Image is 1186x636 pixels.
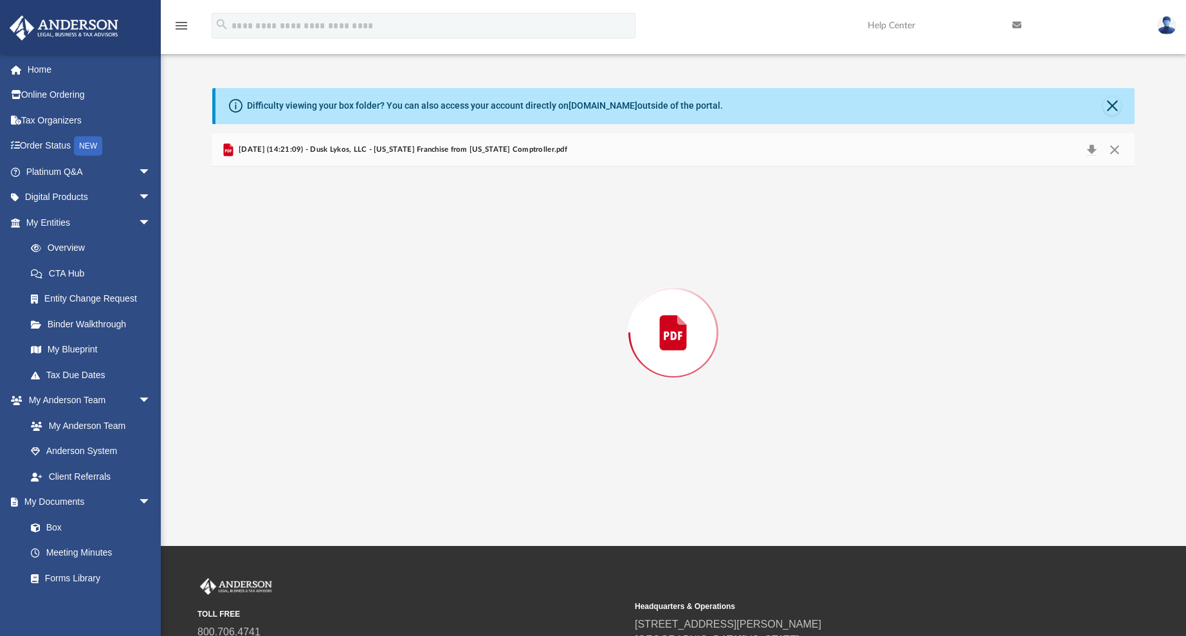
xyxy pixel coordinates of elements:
a: Tax Organizers [9,107,170,133]
a: Binder Walkthrough [18,311,170,337]
div: NEW [74,136,102,156]
a: Box [18,514,158,540]
i: search [215,17,229,32]
a: My Anderson Teamarrow_drop_down [9,388,164,413]
a: Online Ordering [9,82,170,108]
a: Platinum Q&Aarrow_drop_down [9,159,170,185]
button: Close [1103,97,1121,115]
a: Forms Library [18,565,158,591]
span: arrow_drop_down [138,489,164,516]
div: Difficulty viewing your box folder? You can also access your account directly on outside of the p... [247,99,723,113]
a: My Entitiesarrow_drop_down [9,210,170,235]
span: arrow_drop_down [138,185,164,211]
img: Anderson Advisors Platinum Portal [6,15,122,41]
span: arrow_drop_down [138,210,164,236]
img: User Pic [1157,16,1176,35]
a: [DOMAIN_NAME] [569,100,637,111]
a: Notarize [18,591,164,617]
span: [DATE] (14:21:09) - Dusk Lykos, LLC - [US_STATE] Franchise from [US_STATE] Comptroller.pdf [236,144,567,156]
span: arrow_drop_down [138,159,164,185]
a: Digital Productsarrow_drop_down [9,185,170,210]
a: Tax Due Dates [18,362,170,388]
a: CTA Hub [18,260,170,286]
a: Order StatusNEW [9,133,170,159]
div: Preview [212,133,1135,499]
a: My Anderson Team [18,413,158,439]
a: Anderson System [18,439,164,464]
a: Meeting Minutes [18,540,164,566]
a: Home [9,57,170,82]
small: TOLL FREE [197,608,626,620]
a: menu [174,24,189,33]
small: Headquarters & Operations [635,601,1063,612]
a: Client Referrals [18,464,164,489]
button: Download [1080,141,1103,159]
button: Close [1103,141,1126,159]
a: My Blueprint [18,337,164,363]
img: Anderson Advisors Platinum Portal [197,578,275,595]
span: arrow_drop_down [138,388,164,414]
i: menu [174,18,189,33]
a: My Documentsarrow_drop_down [9,489,164,515]
a: Entity Change Request [18,286,170,312]
a: Overview [18,235,170,261]
a: [STREET_ADDRESS][PERSON_NAME] [635,619,821,630]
